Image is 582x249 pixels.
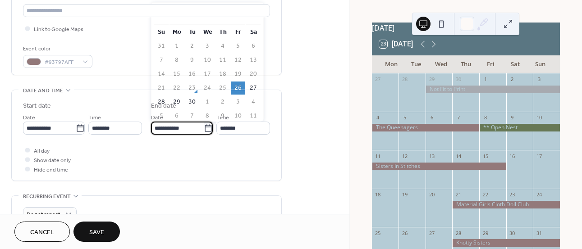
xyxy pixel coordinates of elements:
div: 5 [401,114,408,121]
div: 27 [375,76,381,83]
div: End date [151,101,176,111]
div: 19 [401,191,408,198]
div: 2 [509,76,516,83]
div: 12 [401,153,408,159]
div: 31 [536,230,542,236]
div: 9 [509,114,516,121]
button: Cancel [14,222,70,242]
div: 11 [375,153,381,159]
div: Mon [379,55,404,73]
div: 28 [401,76,408,83]
div: 3 [536,76,542,83]
div: 14 [455,153,462,159]
span: Cancel [30,228,54,237]
div: Wed [429,55,454,73]
div: [DATE] [372,23,560,33]
div: 30 [455,76,462,83]
span: Link to Google Maps [34,25,83,34]
div: 7 [455,114,462,121]
span: Date [23,113,35,122]
div: 20 [428,191,435,198]
div: 17 [536,153,542,159]
div: 18 [375,191,381,198]
div: Start date [23,101,51,111]
div: 22 [482,191,489,198]
span: All day [34,146,50,156]
div: 26 [401,230,408,236]
div: Tue [404,55,429,73]
span: Time [216,113,229,122]
div: 13 [428,153,435,159]
div: 1 [482,76,489,83]
span: Date [151,113,163,122]
div: 10 [536,114,542,121]
div: 8 [482,114,489,121]
div: 21 [455,191,462,198]
div: 6 [428,114,435,121]
div: 29 [482,230,489,236]
div: Event color [23,44,91,54]
div: Material Girls Cloth Doll Club [452,201,560,208]
div: 30 [509,230,516,236]
div: The Queenagers [372,124,480,131]
div: 29 [428,76,435,83]
div: 4 [375,114,381,121]
div: 24 [536,191,542,198]
span: Hide end time [34,165,68,175]
span: Show date only [34,156,71,165]
span: #93797AFF [45,58,78,67]
div: 16 [509,153,516,159]
div: 28 [455,230,462,236]
div: 15 [482,153,489,159]
div: Sisters In Stitches [372,163,506,170]
button: Save [73,222,120,242]
button: 23[DATE] [376,38,416,50]
div: 27 [428,230,435,236]
span: Date and time [23,86,63,95]
div: Knotty Sisters [452,239,560,247]
div: ** Open Nest [479,124,560,131]
div: Sun [528,55,553,73]
span: Do not repeat [27,209,60,220]
span: Save [89,228,104,237]
div: Not Fit to Print [426,86,560,93]
div: 23 [509,191,516,198]
span: Time [88,113,101,122]
div: Fri [478,55,503,73]
span: Recurring event [23,192,71,201]
div: Thu [454,55,478,73]
div: 25 [375,230,381,236]
div: Sat [503,55,528,73]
